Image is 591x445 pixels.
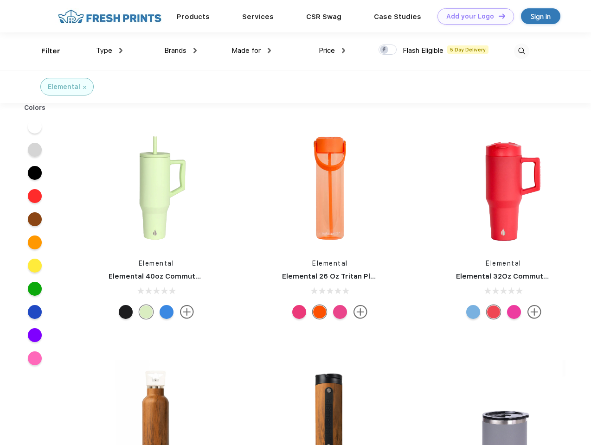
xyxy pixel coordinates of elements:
img: fo%20logo%202.webp [55,8,164,25]
img: func=resize&h=266 [95,126,218,249]
img: dropdown.png [193,48,197,53]
a: Services [242,13,274,21]
img: filter_cancel.svg [83,86,86,89]
a: Sign in [521,8,560,24]
div: Elemental [48,82,80,92]
a: Products [177,13,210,21]
a: Elemental [139,260,174,267]
img: dropdown.png [342,48,345,53]
span: Flash Eligible [403,46,443,55]
span: Price [319,46,335,55]
img: func=resize&h=266 [442,126,565,249]
img: DT [499,13,505,19]
a: Elemental [312,260,348,267]
div: Add your Logo [446,13,494,20]
div: Key Lime [139,305,153,319]
div: Colors [17,103,53,113]
a: Elemental 40oz Commuter Tumbler [109,272,234,280]
span: Brands [164,46,186,55]
img: more.svg [353,305,367,319]
img: func=resize&h=266 [268,126,392,249]
img: dropdown.png [119,48,122,53]
div: Sign in [531,11,551,22]
span: 5 Day Delivery [447,45,488,54]
a: CSR Swag [306,13,341,21]
div: Hot Pink [507,305,521,319]
img: more.svg [527,305,541,319]
div: Pink Checkers [333,305,347,319]
img: more.svg [180,305,194,319]
img: desktop_search.svg [514,44,529,59]
a: Elemental [486,260,521,267]
div: Red [487,305,501,319]
div: Filter [41,46,60,57]
div: Orange [313,305,327,319]
a: Elemental 32Oz Commuter Tumbler [456,272,582,280]
span: Type [96,46,112,55]
div: California Dreaming [119,305,133,319]
span: Made for [231,46,261,55]
img: dropdown.png [268,48,271,53]
div: Berries Blast [292,305,306,319]
div: Blue tile [160,305,173,319]
div: Ocean Blue [466,305,480,319]
a: Elemental 26 Oz Tritan Plastic Water Bottle [282,272,436,280]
